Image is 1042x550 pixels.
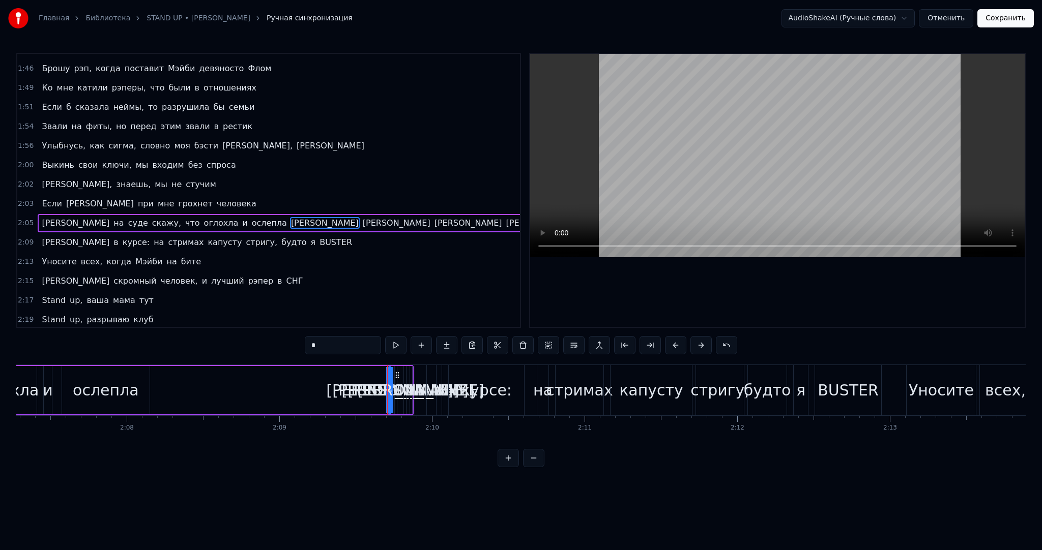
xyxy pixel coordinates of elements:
[160,120,183,132] span: этим
[212,101,226,113] span: бы
[546,379,613,402] div: стримах
[8,8,28,28] img: youka
[280,236,308,248] span: будто
[326,379,453,402] div: [PERSON_NAME]
[193,140,219,151] span: бэсти
[285,275,304,287] span: СНГ
[202,82,257,94] span: отношениях
[129,120,157,132] span: перед
[18,141,34,151] span: 1:56
[147,101,159,113] span: то
[222,120,253,132] span: рестик
[41,178,113,190] span: [PERSON_NAME],
[985,379,1026,402] div: всех,
[216,198,257,209] span: человека
[132,314,154,325] span: клуб
[112,217,125,229] span: на
[310,236,317,248] span: я
[18,121,34,132] span: 1:54
[578,424,592,432] div: 2:11
[151,159,185,171] span: входим
[177,198,213,209] span: грохнет
[18,276,34,286] span: 2:15
[18,237,34,248] span: 2:09
[161,101,210,113] span: разрушила
[122,236,151,248] span: курсе:
[18,315,34,325] span: 2:19
[221,140,294,151] span: [PERSON_NAME],
[151,217,182,229] span: скажу,
[39,13,353,23] nav: breadcrumb
[112,236,119,248] span: в
[139,140,171,151] span: словно
[74,101,110,113] span: сказала
[180,256,202,267] span: бите
[207,236,243,248] span: капусту
[919,9,973,27] button: Отменить
[167,236,205,248] span: стримах
[909,379,974,402] div: Уносите
[818,379,879,402] div: BUSTER
[65,101,72,113] span: б
[153,236,165,248] span: на
[43,379,53,402] div: и
[170,178,183,190] span: не
[690,379,749,402] div: стригу,
[435,379,444,402] div: в
[107,140,137,151] span: сигма,
[41,120,68,132] span: Звали
[18,199,34,209] span: 2:03
[105,256,132,267] span: когда
[184,217,201,229] span: что
[41,101,63,113] span: Если
[206,159,237,171] span: спроса
[41,236,110,248] span: [PERSON_NAME]
[71,120,83,132] span: на
[137,198,155,209] span: при
[89,140,105,151] span: как
[187,159,204,171] span: без
[194,82,200,94] span: в
[319,236,353,248] span: BUSTER
[41,140,86,151] span: Улыбнусь,
[247,63,272,74] span: Флом
[41,198,63,209] span: Если
[73,63,92,74] span: рэп,
[112,294,136,306] span: мама
[157,198,175,209] span: мне
[619,379,683,402] div: капусту
[267,13,353,23] span: Ручная синхронизация
[357,379,484,402] div: [PERSON_NAME]
[41,63,71,74] span: Брошу
[18,83,34,93] span: 1:49
[111,82,147,94] span: рэперы,
[18,64,34,74] span: 1:46
[76,82,109,94] span: катили
[883,424,897,432] div: 2:13
[18,179,34,190] span: 2:02
[241,217,248,229] span: и
[505,217,575,229] span: [PERSON_NAME]
[744,379,791,402] div: будто
[425,424,439,432] div: 2:10
[77,159,99,171] span: свои
[112,101,145,113] span: неймы,
[69,294,83,306] span: up,
[56,82,74,94] span: мне
[290,217,360,229] span: [PERSON_NAME]
[18,160,34,170] span: 2:00
[210,275,245,287] span: лучший
[247,275,274,287] span: рэпер
[18,218,34,228] span: 2:05
[41,294,67,306] span: Stand
[273,424,286,432] div: 2:09
[41,314,67,325] span: Stand
[134,256,163,267] span: Мэйби
[41,275,110,287] span: [PERSON_NAME]
[112,275,157,287] span: скромный
[80,256,104,267] span: всех,
[41,217,110,229] span: [PERSON_NAME]
[184,120,211,132] span: звали
[461,379,512,402] div: курсе:
[138,294,155,306] span: тут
